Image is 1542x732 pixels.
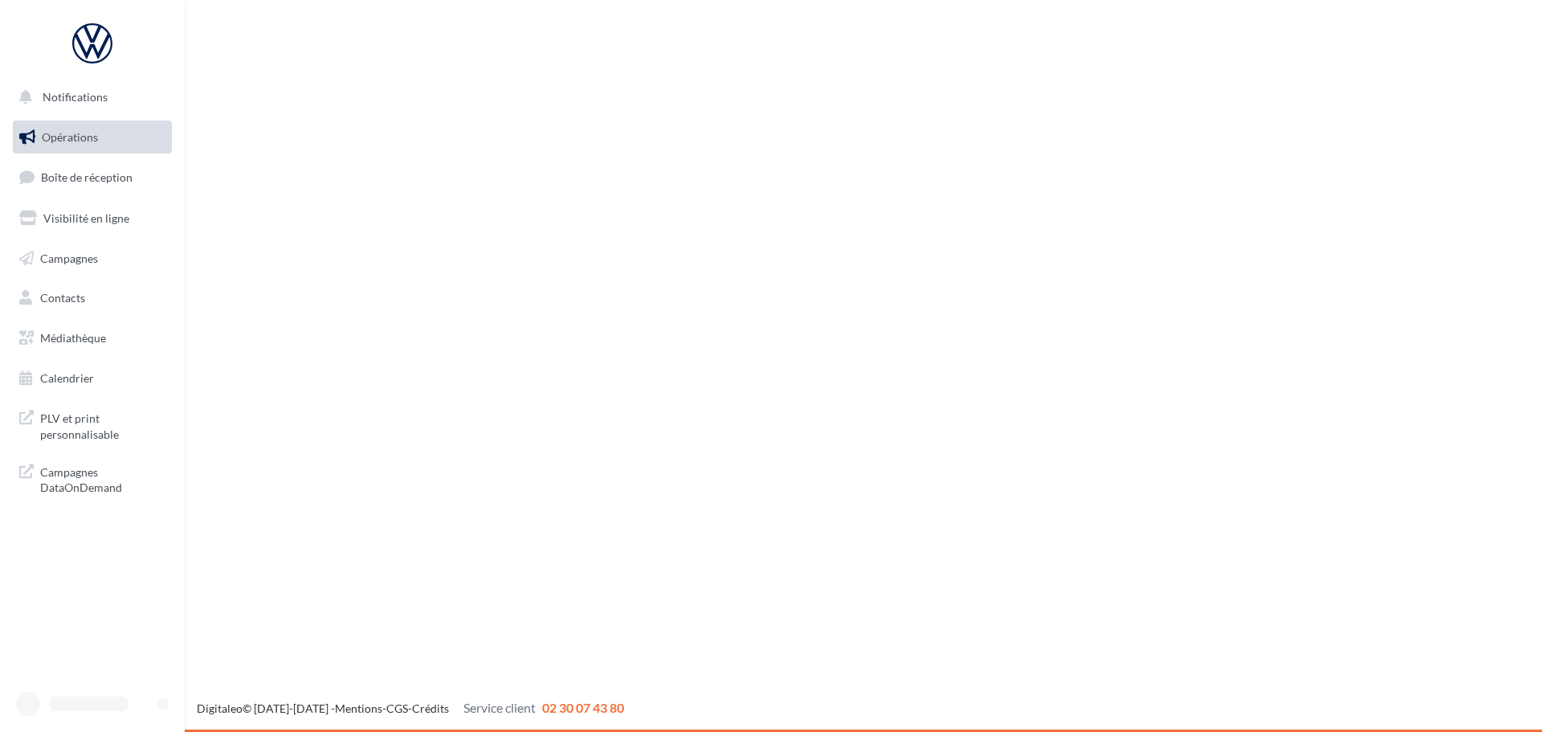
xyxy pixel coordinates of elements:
span: Médiathèque [40,331,106,345]
span: Calendrier [40,371,94,385]
span: Opérations [42,130,98,144]
button: Notifications [10,80,169,114]
a: Mentions [335,701,382,715]
span: Notifications [43,90,108,104]
a: CGS [386,701,408,715]
a: Campagnes DataOnDemand [10,455,175,502]
span: Contacts [40,291,85,305]
a: Crédits [412,701,449,715]
a: Visibilité en ligne [10,202,175,235]
a: Contacts [10,281,175,315]
span: Visibilité en ligne [43,211,129,225]
span: Service client [463,700,536,715]
a: Digitaleo [197,701,243,715]
a: Calendrier [10,362,175,395]
a: Campagnes [10,242,175,276]
a: Opérations [10,121,175,154]
span: © [DATE]-[DATE] - - - [197,701,624,715]
span: Boîte de réception [41,170,133,184]
a: Médiathèque [10,321,175,355]
span: Campagnes DataOnDemand [40,461,165,496]
span: 02 30 07 43 80 [542,700,624,715]
span: Campagnes [40,251,98,264]
span: PLV et print personnalisable [40,407,165,442]
a: PLV et print personnalisable [10,401,175,448]
a: Boîte de réception [10,160,175,194]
